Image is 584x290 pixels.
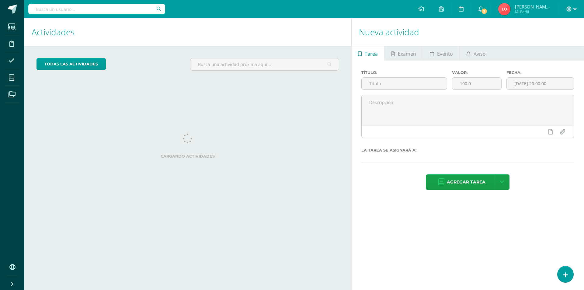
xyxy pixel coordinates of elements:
[481,8,488,15] span: 3
[515,9,551,14] span: Mi Perfil
[515,4,551,10] span: [PERSON_NAME] de [PERSON_NAME]
[32,18,344,46] h1: Actividades
[365,47,378,61] span: Tarea
[385,46,423,61] a: Examen
[452,78,501,89] input: Puntos máximos
[362,78,447,89] input: Título
[352,46,384,61] a: Tarea
[474,47,486,61] span: Aviso
[359,18,577,46] h1: Nueva actividad
[507,78,574,89] input: Fecha de entrega
[361,70,447,75] label: Título:
[460,46,492,61] a: Aviso
[437,47,453,61] span: Evento
[452,70,502,75] label: Valor:
[506,70,574,75] label: Fecha:
[36,154,339,159] label: Cargando actividades
[36,58,106,70] a: todas las Actividades
[398,47,416,61] span: Examen
[423,46,459,61] a: Evento
[361,148,574,152] label: La tarea se asignará a:
[447,175,485,190] span: Agregar tarea
[498,3,510,15] img: 1a4455a17abe8e661e4fee09cdba458f.png
[190,58,339,70] input: Busca una actividad próxima aquí...
[28,4,165,14] input: Busca un usuario...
